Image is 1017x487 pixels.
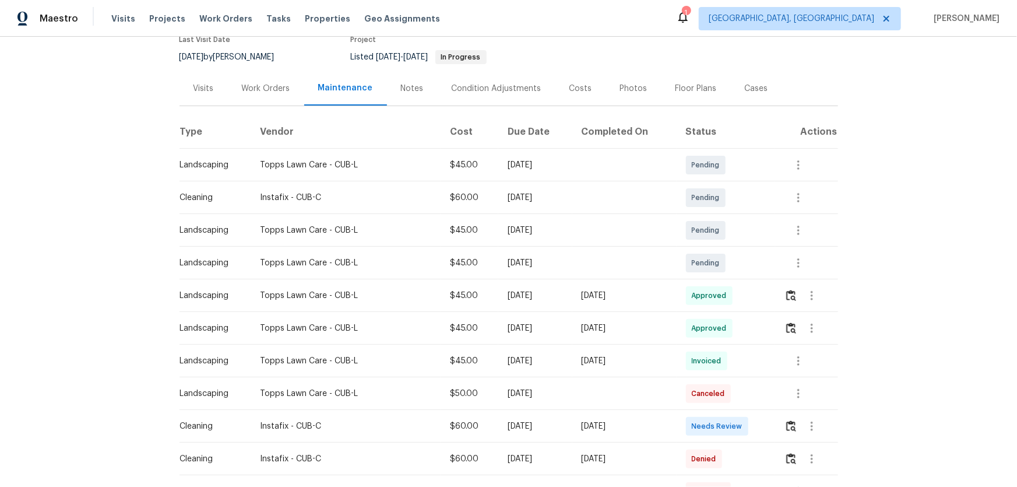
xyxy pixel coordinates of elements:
div: Instafix - CUB-C [261,453,431,465]
th: Actions [775,116,837,149]
div: $50.00 [450,388,489,400]
div: [DATE] [582,453,667,465]
div: Cleaning [180,453,242,465]
div: $60.00 [450,192,489,204]
span: Properties [305,13,350,24]
div: Topps Lawn Care - CUB-L [261,388,431,400]
th: Vendor [251,116,441,149]
div: [DATE] [508,388,563,400]
div: Topps Lawn Care - CUB-L [261,159,431,171]
span: Approved [692,323,731,334]
div: Cleaning [180,421,242,432]
span: In Progress [437,54,485,61]
div: Maintenance [318,82,373,94]
div: $45.00 [450,355,489,367]
span: Projects [149,13,185,24]
div: Topps Lawn Care - CUB-L [261,323,431,334]
div: by [PERSON_NAME] [180,50,288,64]
span: Denied [692,453,721,465]
div: [DATE] [508,225,563,236]
span: Listed [351,53,487,61]
div: $45.00 [450,257,489,269]
div: 1 [682,7,690,19]
div: [DATE] [582,290,667,302]
div: Visits [193,83,214,94]
div: Cases [745,83,768,94]
div: Landscaping [180,355,242,367]
span: [PERSON_NAME] [929,13,1000,24]
div: Landscaping [180,388,242,400]
div: $45.00 [450,159,489,171]
div: Cleaning [180,192,242,204]
span: Pending [692,257,724,269]
div: Notes [401,83,424,94]
div: $45.00 [450,323,489,334]
span: Project [351,36,376,43]
div: Landscaping [180,290,242,302]
div: Instafix - CUB-C [261,192,431,204]
div: [DATE] [582,355,667,367]
div: Topps Lawn Care - CUB-L [261,355,431,367]
button: Review Icon [784,445,798,473]
span: Pending [692,225,724,236]
div: Instafix - CUB-C [261,421,431,432]
div: Landscaping [180,225,242,236]
div: Topps Lawn Care - CUB-L [261,257,431,269]
img: Review Icon [786,323,796,334]
span: [GEOGRAPHIC_DATA], [GEOGRAPHIC_DATA] [709,13,874,24]
button: Review Icon [784,412,798,440]
span: Work Orders [199,13,252,24]
div: [DATE] [508,159,563,171]
th: Type [180,116,251,149]
span: Invoiced [692,355,726,367]
span: Tasks [266,15,291,23]
img: Review Icon [786,453,796,464]
span: Last Visit Date [180,36,231,43]
img: Review Icon [786,290,796,301]
div: [DATE] [508,323,563,334]
span: [DATE] [180,53,204,61]
div: Topps Lawn Care - CUB-L [261,290,431,302]
div: [DATE] [508,257,563,269]
th: Status [677,116,775,149]
div: Topps Lawn Care - CUB-L [261,225,431,236]
div: [DATE] [508,421,563,432]
div: [DATE] [508,453,563,465]
th: Cost [441,116,498,149]
span: [DATE] [376,53,401,61]
span: [DATE] [404,53,428,61]
div: [DATE] [582,323,667,334]
div: [DATE] [508,192,563,204]
button: Review Icon [784,282,798,310]
div: $60.00 [450,453,489,465]
span: Needs Review [692,421,747,432]
div: Landscaping [180,323,242,334]
div: [DATE] [508,290,563,302]
div: Landscaping [180,257,242,269]
span: Geo Assignments [364,13,440,24]
span: - [376,53,428,61]
span: Approved [692,290,731,302]
div: Landscaping [180,159,242,171]
div: $45.00 [450,290,489,302]
span: Visits [111,13,135,24]
span: Canceled [692,388,730,400]
th: Completed On [572,116,677,149]
button: Review Icon [784,314,798,342]
div: Floor Plans [675,83,717,94]
div: Condition Adjustments [452,83,541,94]
span: Pending [692,192,724,204]
div: $45.00 [450,225,489,236]
div: $60.00 [450,421,489,432]
div: Work Orders [242,83,290,94]
img: Review Icon [786,421,796,432]
span: Pending [692,159,724,171]
div: Photos [620,83,647,94]
span: Maestro [40,13,78,24]
th: Due Date [498,116,572,149]
div: Costs [569,83,592,94]
div: [DATE] [582,421,667,432]
div: [DATE] [508,355,563,367]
